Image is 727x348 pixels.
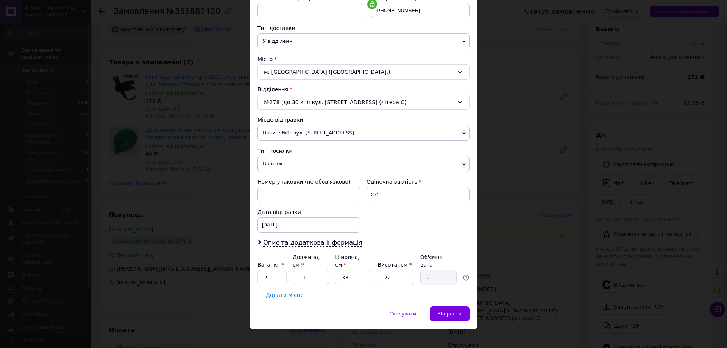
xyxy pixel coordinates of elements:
[257,64,470,80] div: м. [GEOGRAPHIC_DATA] ([GEOGRAPHIC_DATA].)
[263,239,362,247] span: Опис та додаткова інформація
[293,254,320,268] label: Довжина, см
[420,253,457,268] div: Об'ємна вага
[266,292,304,298] span: Додати місце
[257,25,295,31] span: Тип доставки
[257,262,284,268] label: Вага, кг
[367,178,470,186] div: Оціночна вартість
[257,55,470,63] div: Місто
[257,125,470,141] span: Ніжин: №1: вул. [STREET_ADDRESS]
[389,311,416,317] span: Скасувати
[257,208,360,216] div: Дата відправки
[257,86,470,93] div: Відділення
[438,311,462,317] span: Зберегти
[257,33,470,49] span: У відділенні
[371,3,470,18] input: +380
[335,254,359,268] label: Ширина, см
[378,262,412,268] label: Висота, см
[257,156,470,172] span: Вантаж
[257,178,360,186] div: Номер упаковки (не обов'язково)
[257,117,303,123] span: Місце відправки
[257,148,292,154] span: Тип посилки
[257,95,470,110] div: №278 (до 30 кг): вул. [STREET_ADDRESS] (літера С)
